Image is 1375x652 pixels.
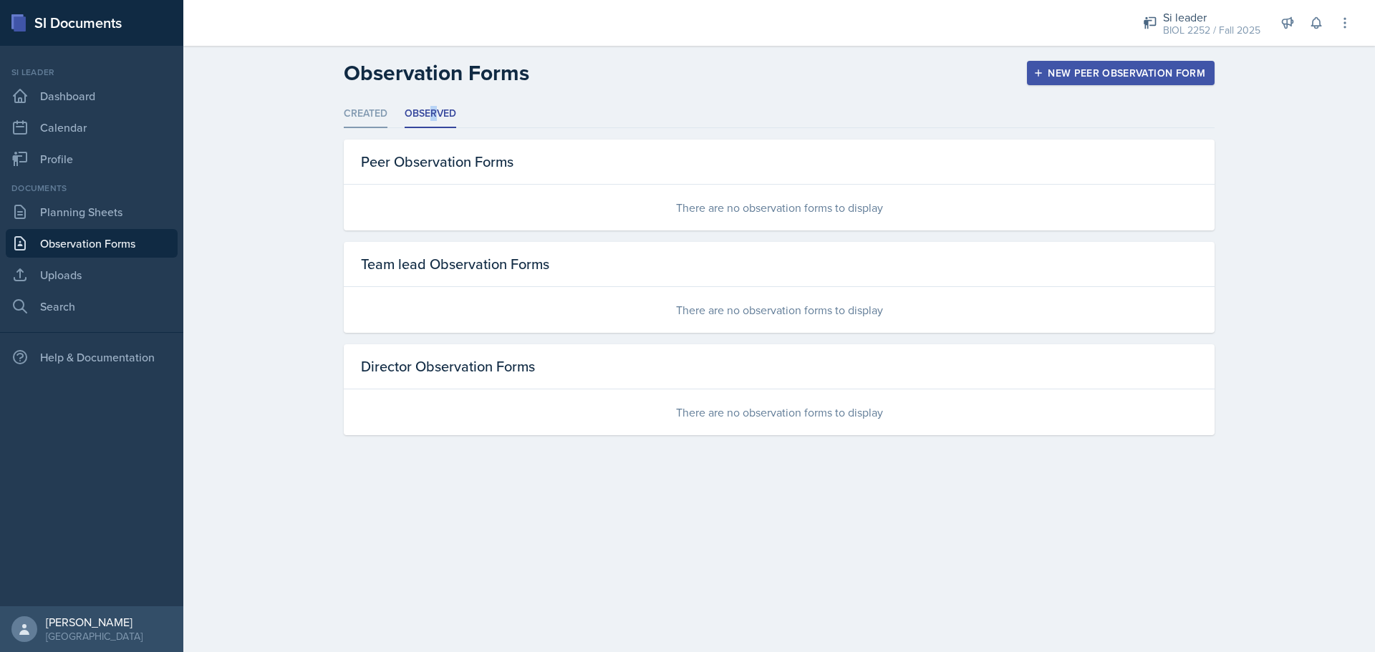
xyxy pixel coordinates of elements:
[46,615,143,629] div: [PERSON_NAME]
[1163,23,1260,38] div: BIOL 2252 / Fall 2025
[1027,61,1215,85] button: New Peer Observation Form
[6,145,178,173] a: Profile
[6,198,178,226] a: Planning Sheets
[405,100,456,128] li: Observed
[6,229,178,258] a: Observation Forms
[344,242,1215,287] div: Team lead Observation Forms
[344,140,1215,185] div: Peer Observation Forms
[46,629,143,643] div: [GEOGRAPHIC_DATA]
[6,292,178,321] a: Search
[344,344,1215,389] div: Director Observation Forms
[344,60,529,86] h2: Observation Forms
[344,185,1215,230] div: There are no observation forms to display
[344,100,387,128] li: Created
[6,343,178,371] div: Help & Documentation
[344,389,1215,435] div: There are no observation forms to display
[1163,9,1260,26] div: Si leader
[6,82,178,110] a: Dashboard
[6,261,178,289] a: Uploads
[6,113,178,142] a: Calendar
[6,182,178,195] div: Documents
[6,66,178,79] div: Si leader
[1036,67,1205,79] div: New Peer Observation Form
[344,287,1215,333] div: There are no observation forms to display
